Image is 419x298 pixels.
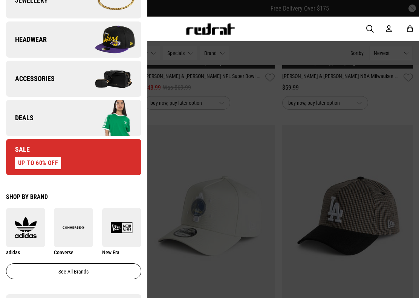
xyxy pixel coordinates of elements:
a: See all brands [6,263,141,279]
span: Deals [6,113,34,122]
span: Sale [6,145,30,154]
img: New Era [102,217,141,238]
span: Converse [54,249,73,255]
img: Converse [54,217,93,238]
img: Company [73,60,141,98]
span: adidas [6,249,20,255]
span: Headwear [6,35,47,44]
img: Redrat logo [185,23,235,35]
div: UP TO 60% OFF [15,157,61,169]
img: Company [73,21,141,58]
button: Open LiveChat chat widget [6,3,29,26]
a: Deals Company [6,100,141,136]
span: Accessories [6,74,55,83]
a: adidas adidas [6,208,45,256]
a: Sale UP TO 60% OFF [6,139,141,175]
a: New Era New Era [102,208,141,256]
a: Accessories Company [6,61,141,97]
div: Shop by Brand [6,193,141,200]
span: New Era [102,249,119,255]
a: Headwear Company [6,21,141,58]
a: Converse Converse [54,208,93,256]
img: adidas [6,217,45,238]
img: Company [73,99,141,137]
